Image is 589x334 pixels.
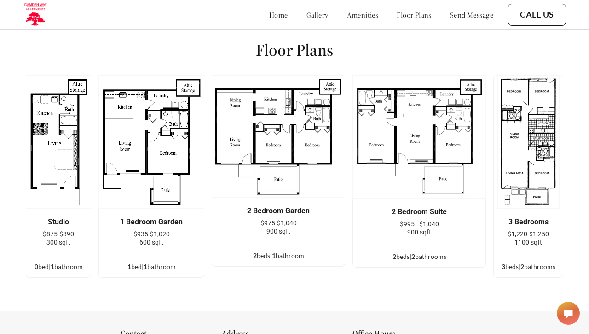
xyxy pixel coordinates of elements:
[411,252,415,260] span: 2
[226,207,331,215] div: 2 Bedroom Garden
[397,10,432,19] a: floor plans
[40,218,77,226] div: Studio
[260,219,297,227] span: $975-$1,040
[256,40,333,60] h1: Floor Plans
[400,220,439,228] span: $995 - $1,040
[367,208,472,216] div: 2 Bedroom Suite
[98,75,204,209] img: example
[497,75,560,209] img: example
[502,263,505,270] span: 3
[144,263,147,270] span: 1
[520,10,554,20] a: Call Us
[253,252,257,259] span: 2
[407,229,431,236] span: 900 sqft
[508,218,549,226] div: 3 Bedrooms
[35,263,38,270] span: 0
[352,75,486,199] img: example
[23,2,47,27] img: camden_logo.png
[212,251,345,261] div: bed s | bathroom
[269,10,288,19] a: home
[113,218,190,226] div: 1 Bedroom Garden
[347,10,379,19] a: amenities
[450,10,493,19] a: send message
[306,10,329,19] a: gallery
[133,230,170,238] span: $935-$1,020
[494,262,563,272] div: bed s | bathroom s
[43,230,74,238] span: $875-$890
[99,262,204,272] div: bed | bathroom
[508,4,566,26] button: Call Us
[520,263,524,270] span: 2
[26,75,91,209] img: example
[508,230,549,238] span: $1,220-$1,250
[212,75,345,198] img: example
[266,228,290,235] span: 900 sqft
[514,239,542,246] span: 1100 sqft
[139,239,163,246] span: 600 sqft
[46,239,70,246] span: 300 sqft
[353,252,485,262] div: bed s | bathroom s
[51,263,54,270] span: 1
[26,262,91,272] div: bed | bathroom
[272,252,276,259] span: 1
[127,263,131,270] span: 1
[393,252,396,260] span: 2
